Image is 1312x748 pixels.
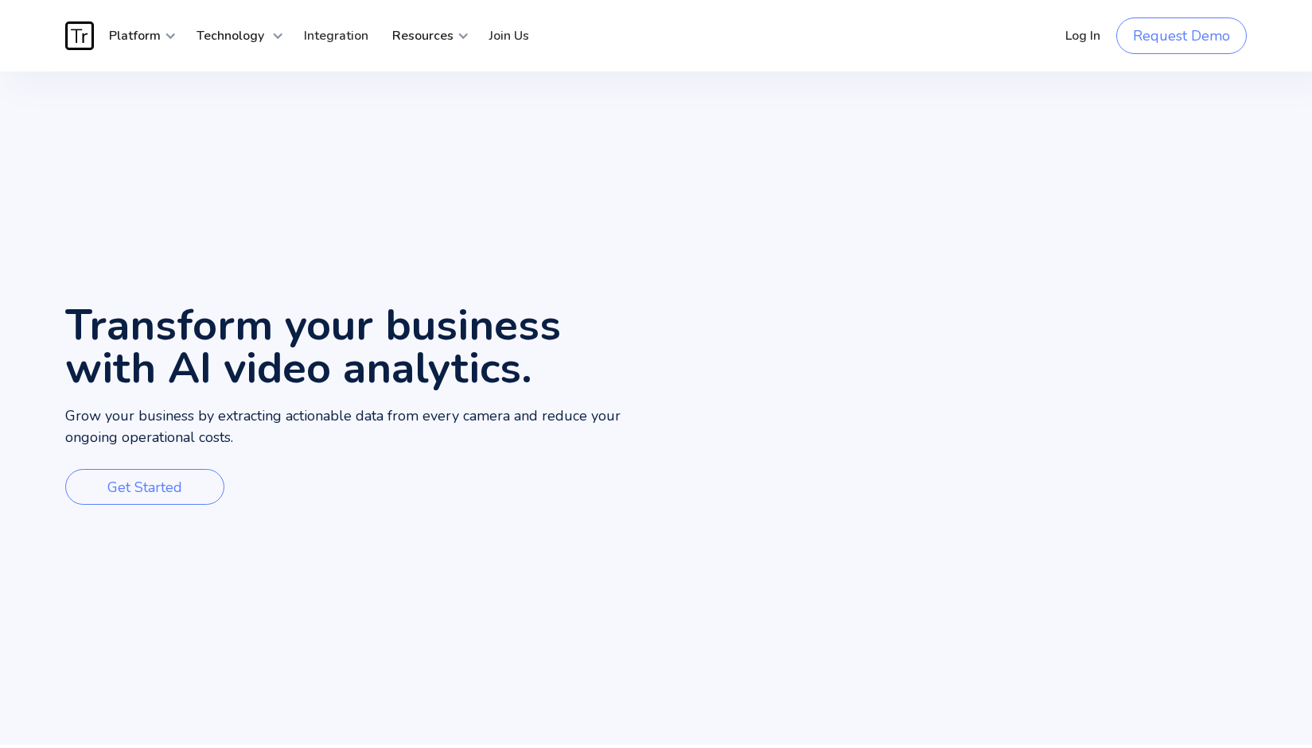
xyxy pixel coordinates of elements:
[65,304,656,390] h1: Transform your business with AI video analytics.
[380,12,469,60] div: Resources
[1116,17,1247,54] a: Request Demo
[477,12,541,60] a: Join Us
[185,12,284,60] div: Technology
[109,27,161,45] strong: Platform
[65,469,224,505] a: Get Started
[65,405,656,450] p: Grow your business by extracting actionable data from every camera and reduce your ongoing operat...
[65,21,94,50] img: Traces Logo
[197,27,264,45] strong: Technology
[65,21,97,50] a: home
[1053,12,1112,60] a: Log In
[392,27,454,45] strong: Resources
[292,12,380,60] a: Integration
[97,12,177,60] div: Platform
